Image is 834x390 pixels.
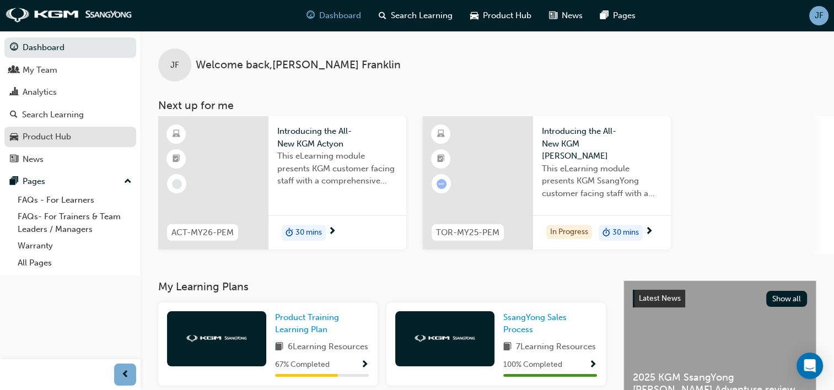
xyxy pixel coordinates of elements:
[277,125,397,150] span: Introducing the All-New KGM Actyon
[10,155,18,165] span: news-icon
[436,226,499,239] span: TOR-MY25-PEM
[503,311,597,336] a: SsangYong Sales Process
[639,294,681,303] span: Latest News
[391,9,453,22] span: Search Learning
[503,340,512,354] span: book-icon
[306,9,315,23] span: guage-icon
[4,35,136,171] button: DashboardMy TeamAnalyticsSearch LearningProduct HubNews
[503,359,562,371] span: 100 % Completed
[23,153,44,166] div: News
[121,368,130,382] span: prev-icon
[461,4,540,27] a: car-iconProduct Hub
[562,9,583,22] span: News
[483,9,531,22] span: Product Hub
[173,152,180,166] span: booktick-icon
[470,9,478,23] span: car-icon
[612,226,639,239] span: 30 mins
[797,353,823,379] div: Open Intercom Messenger
[546,225,592,240] div: In Progress
[298,4,370,27] a: guage-iconDashboard
[415,335,475,342] img: kgm
[4,127,136,147] a: Product Hub
[23,131,71,143] div: Product Hub
[172,179,182,189] span: learningRecordVerb_NONE-icon
[22,109,84,121] div: Search Learning
[4,37,136,58] a: Dashboard
[319,9,361,22] span: Dashboard
[23,86,57,99] div: Analytics
[437,152,445,166] span: booktick-icon
[173,127,180,142] span: learningResourceType_ELEARNING-icon
[13,237,136,254] a: Warranty
[4,149,136,170] a: News
[633,290,807,307] a: Latest NewsShow all
[23,175,45,188] div: Pages
[6,8,132,23] img: kgm
[589,358,597,372] button: Show Progress
[4,105,136,125] a: Search Learning
[141,99,834,112] h3: Next up for me
[766,291,808,307] button: Show all
[124,175,132,189] span: up-icon
[10,43,18,53] span: guage-icon
[275,340,283,354] span: book-icon
[591,4,644,27] a: pages-iconPages
[589,360,597,370] span: Show Progress
[10,66,18,75] span: people-icon
[4,171,136,192] button: Pages
[277,150,397,187] span: This eLearning module presents KGM customer facing staff with a comprehensive introduction to the...
[516,340,596,354] span: 7 Learning Resources
[158,116,406,250] a: ACT-MY26-PEMIntroducing the All-New KGM ActyonThis eLearning module presents KGM customer facing ...
[4,60,136,80] a: My Team
[10,132,18,142] span: car-icon
[602,226,610,240] span: duration-icon
[275,311,369,336] a: Product Training Learning Plan
[360,360,369,370] span: Show Progress
[10,110,18,120] span: search-icon
[542,125,662,162] span: Introducing the All-New KGM [PERSON_NAME]
[295,226,322,239] span: 30 mins
[13,254,136,272] a: All Pages
[10,177,18,187] span: pages-icon
[600,9,609,23] span: pages-icon
[288,340,368,354] span: 6 Learning Resources
[23,64,57,77] div: My Team
[437,179,446,189] span: learningRecordVerb_ATTEMPT-icon
[4,82,136,102] a: Analytics
[171,226,234,239] span: ACT-MY26-PEM
[186,335,247,342] img: kgm
[275,312,339,335] span: Product Training Learning Plan
[503,312,567,335] span: SsangYong Sales Process
[286,226,293,240] span: duration-icon
[379,9,386,23] span: search-icon
[158,280,606,293] h3: My Learning Plans
[13,208,136,237] a: FAQs- For Trainers & Team Leaders / Managers
[370,4,461,27] a: search-iconSearch Learning
[10,88,18,97] span: chart-icon
[423,116,671,250] a: TOR-MY25-PEMIntroducing the All-New KGM [PERSON_NAME]This eLearning module presents KGM SsangYong...
[275,359,330,371] span: 67 % Completed
[13,192,136,209] a: FAQs - For Learners
[542,162,662,200] span: This eLearning module presents KGM SsangYong customer facing staff with a comprehensive introduct...
[540,4,591,27] a: news-iconNews
[328,227,336,237] span: next-icon
[809,6,828,25] button: JF
[437,127,445,142] span: learningResourceType_ELEARNING-icon
[196,59,401,72] span: Welcome back , [PERSON_NAME] Franklin
[549,9,557,23] span: news-icon
[170,59,179,72] span: JF
[613,9,636,22] span: Pages
[360,358,369,372] button: Show Progress
[645,227,653,237] span: next-icon
[815,9,824,22] span: JF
